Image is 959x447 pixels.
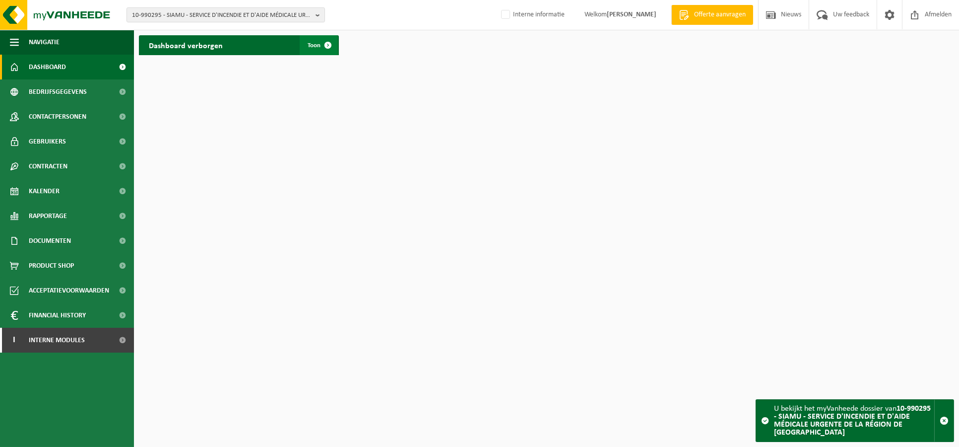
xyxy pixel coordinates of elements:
[692,10,748,20] span: Offerte aanvragen
[774,405,931,437] strong: 10-990295 - SIAMU - SERVICE D'INCENDIE ET D'AIDE MÉDICALE URGENTE DE LA RÉGION DE [GEOGRAPHIC_DATA]
[132,8,312,23] span: 10-990295 - SIAMU - SERVICE D'INCENDIE ET D'AIDE MÉDICALE URGENTE DE LA RÉGION DE [GEOGRAPHIC_DATA]
[139,35,233,55] h2: Dashboard verborgen
[29,129,66,154] span: Gebruikers
[29,55,66,79] span: Dashboard
[29,104,86,129] span: Contactpersonen
[499,7,565,22] label: Interne informatie
[29,179,60,204] span: Kalender
[10,328,19,353] span: I
[29,204,67,228] span: Rapportage
[29,328,85,353] span: Interne modules
[308,42,320,49] span: Toon
[29,253,74,278] span: Product Shop
[29,303,86,328] span: Financial History
[29,30,60,55] span: Navigatie
[300,35,338,55] a: Toon
[29,228,71,253] span: Documenten
[671,5,753,25] a: Offerte aanvragen
[29,79,87,104] span: Bedrijfsgegevens
[29,278,109,303] span: Acceptatievoorwaarden
[774,400,934,442] div: U bekijkt het myVanheede dossier van
[29,154,67,179] span: Contracten
[127,7,325,22] button: 10-990295 - SIAMU - SERVICE D'INCENDIE ET D'AIDE MÉDICALE URGENTE DE LA RÉGION DE [GEOGRAPHIC_DATA]
[607,11,656,18] strong: [PERSON_NAME]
